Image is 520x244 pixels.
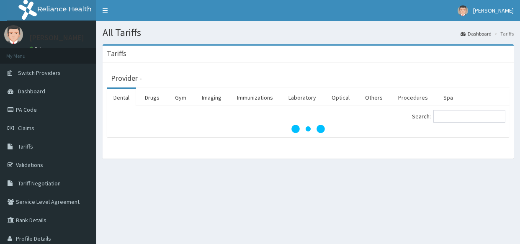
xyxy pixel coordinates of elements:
[230,89,280,106] a: Immunizations
[107,50,126,57] h3: Tariffs
[4,25,23,44] img: User Image
[291,112,325,146] svg: audio-loading
[103,27,514,38] h1: All Tariffs
[18,124,34,132] span: Claims
[458,5,468,16] img: User Image
[412,110,505,123] label: Search:
[358,89,389,106] a: Others
[29,46,49,51] a: Online
[18,180,61,187] span: Tariff Negotiation
[111,74,142,82] h3: Provider -
[461,30,492,37] a: Dashboard
[473,7,514,14] span: [PERSON_NAME]
[325,89,356,106] a: Optical
[29,34,84,41] p: [PERSON_NAME]
[18,69,61,77] span: Switch Providers
[195,89,228,106] a: Imaging
[433,110,505,123] input: Search:
[437,89,460,106] a: Spa
[168,89,193,106] a: Gym
[18,143,33,150] span: Tariffs
[138,89,166,106] a: Drugs
[492,30,514,37] li: Tariffs
[282,89,323,106] a: Laboratory
[18,87,45,95] span: Dashboard
[107,89,136,106] a: Dental
[391,89,435,106] a: Procedures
